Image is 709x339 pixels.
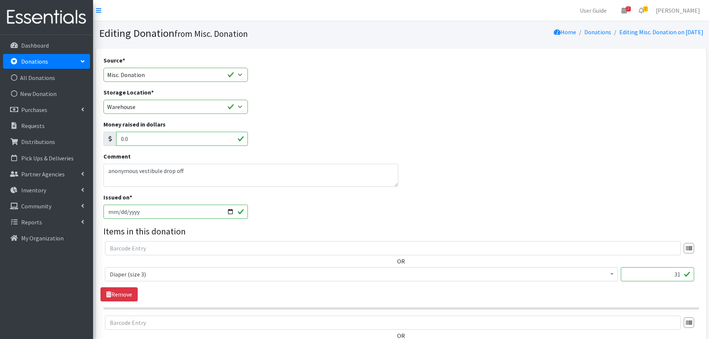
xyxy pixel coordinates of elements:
[554,28,576,36] a: Home
[3,215,90,230] a: Reports
[3,5,90,30] img: HumanEssentials
[3,54,90,69] a: Donations
[619,28,703,36] a: Editing Misc. Donation on [DATE]
[3,199,90,214] a: Community
[21,138,55,145] p: Distributions
[130,194,132,201] abbr: required
[103,225,699,238] legend: Items in this donation
[21,122,45,129] p: Requests
[151,89,154,96] abbr: required
[110,269,613,279] span: Diaper (size 3)
[175,28,248,39] small: from Misc. Donation
[103,193,132,202] label: Issued on
[105,241,681,255] input: Barcode Entry
[103,88,154,97] label: Storage Location
[643,6,648,12] span: 2
[21,170,65,178] p: Partner Agencies
[650,3,706,18] a: [PERSON_NAME]
[21,186,46,194] p: Inventory
[21,234,64,242] p: My Organization
[633,3,650,18] a: 2
[621,267,694,281] input: Quantity
[3,134,90,149] a: Distributions
[3,167,90,182] a: Partner Agencies
[21,42,49,49] p: Dashboard
[584,28,611,36] a: Donations
[3,118,90,133] a: Requests
[103,164,399,187] textarea: anonymous vestibule drop off
[3,70,90,85] a: All Donations
[103,120,166,129] label: Money raised in dollars
[99,27,399,40] h1: Editing Donation
[3,86,90,101] a: New Donation
[105,316,681,330] input: Barcode Entry
[3,151,90,166] a: Pick Ups & Deliveries
[103,152,131,161] label: Comment
[616,3,633,18] a: 2
[3,183,90,198] a: Inventory
[21,106,47,113] p: Purchases
[574,3,613,18] a: User Guide
[103,56,125,65] label: Source
[3,231,90,246] a: My Organization
[21,218,42,226] p: Reports
[100,287,138,301] a: Remove
[21,154,74,162] p: Pick Ups & Deliveries
[626,6,631,12] span: 2
[397,257,405,266] label: OR
[3,102,90,117] a: Purchases
[21,202,51,210] p: Community
[3,38,90,53] a: Dashboard
[122,57,125,64] abbr: required
[21,58,48,65] p: Donations
[105,267,618,281] span: Diaper (size 3)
